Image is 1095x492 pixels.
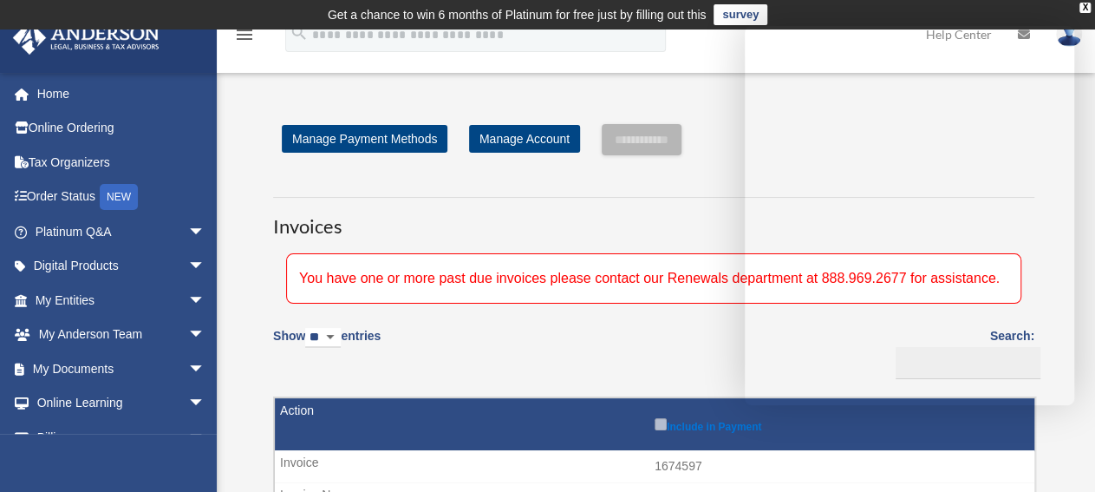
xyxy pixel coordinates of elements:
[328,4,707,25] div: Get a chance to win 6 months of Platinum for free just by filling out this
[234,24,255,45] i: menu
[8,21,165,55] img: Anderson Advisors Platinum Portal
[273,325,381,365] label: Show entries
[275,450,1034,483] td: 1674597
[12,420,223,455] a: Billingarrow_drop_down
[273,197,1034,240] h3: Invoices
[188,283,223,318] span: arrow_drop_down
[12,180,231,215] a: Order StatusNEW
[655,418,667,430] input: Include in Payment
[188,249,223,285] span: arrow_drop_down
[100,184,138,210] div: NEW
[188,318,223,353] span: arrow_drop_down
[1079,3,1091,13] div: close
[305,328,341,348] select: Showentries
[745,26,1074,405] iframe: Chat Window
[234,30,255,45] a: menu
[12,249,231,284] a: Digital Productsarrow_drop_down
[469,125,580,153] a: Manage Account
[286,253,1021,304] div: You have one or more past due invoices please contact our Renewals department at 888.969.2677 for...
[188,214,223,250] span: arrow_drop_down
[12,283,231,318] a: My Entitiesarrow_drop_down
[12,214,231,249] a: Platinum Q&Aarrow_drop_down
[290,23,309,43] i: search
[12,318,231,352] a: My Anderson Teamarrow_drop_down
[188,351,223,387] span: arrow_drop_down
[282,125,447,153] a: Manage Payment Methods
[188,420,223,456] span: arrow_drop_down
[12,386,231,421] a: Online Learningarrow_drop_down
[12,351,231,386] a: My Documentsarrow_drop_down
[714,4,767,25] a: survey
[655,415,1026,433] label: Include in Payment
[12,111,231,146] a: Online Ordering
[12,145,231,180] a: Tax Organizers
[188,386,223,422] span: arrow_drop_down
[12,76,231,111] a: Home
